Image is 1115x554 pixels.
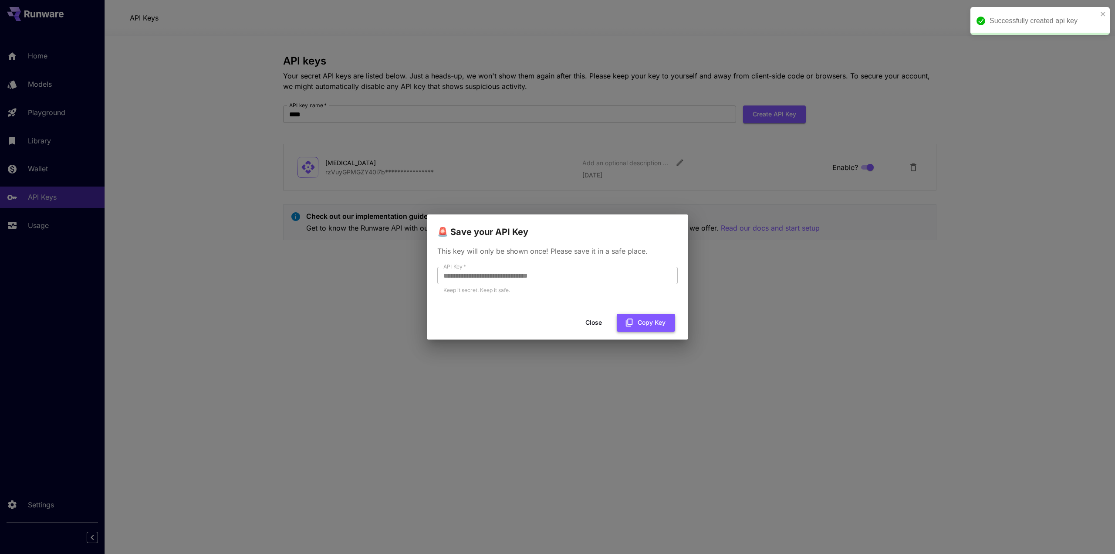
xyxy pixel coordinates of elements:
[617,314,675,332] button: Copy Key
[443,286,672,295] p: Keep it secret. Keep it safe.
[437,246,678,256] p: This key will only be shown once! Please save it in a safe place.
[574,314,613,332] button: Close
[443,263,466,270] label: API Key
[1100,10,1106,17] button: close
[990,16,1098,26] div: Successfully created api key
[427,214,688,239] h2: 🚨 Save your API Key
